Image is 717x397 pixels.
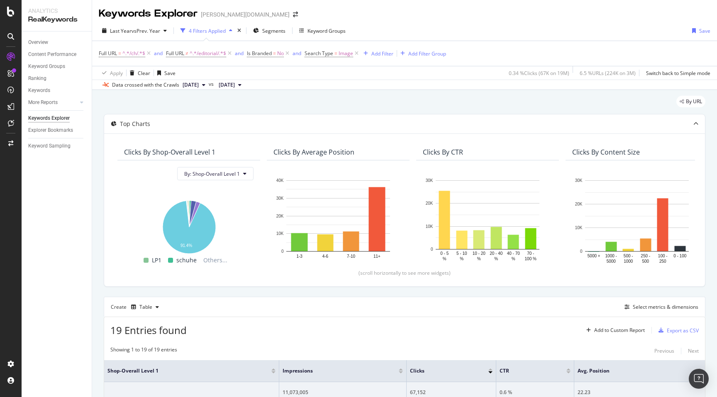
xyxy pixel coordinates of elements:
[110,346,177,356] div: Showing 1 to 19 of 19 entries
[667,327,699,334] div: Export as CSV
[654,346,674,356] button: Previous
[276,196,284,201] text: 30K
[250,24,289,37] button: Segments
[99,7,198,21] div: Keywords Explorer
[371,50,393,57] div: Add Filter
[122,48,145,59] span: ^.*/ch/.*$
[426,178,433,183] text: 30K
[575,178,583,183] text: 30K
[607,259,616,264] text: 5000
[28,50,76,59] div: Content Performance
[273,148,354,156] div: Clicks By Average Position
[124,148,215,156] div: Clicks By Shop-Overall Level 1
[201,10,290,19] div: [PERSON_NAME][DOMAIN_NAME]
[124,196,254,255] svg: A chart.
[118,50,121,57] span: =
[139,305,152,310] div: Table
[440,251,449,256] text: 0 - 5
[296,24,349,37] button: Keyword Groups
[699,27,710,34] div: Save
[273,176,403,265] svg: A chart.
[642,259,649,264] text: 500
[460,257,463,261] text: %
[655,324,699,337] button: Export as CSV
[509,70,569,77] div: 0.34 % Clicks ( 67K on 19M )
[185,50,188,57] span: ≠
[373,254,380,259] text: 11+
[572,176,702,265] svg: A chart.
[525,257,537,261] text: 100 %
[28,126,73,135] div: Explorer Bookmarks
[512,257,515,261] text: %
[654,347,674,354] div: Previous
[334,50,337,57] span: =
[99,50,117,57] span: Full URL
[281,249,284,254] text: 0
[588,254,600,258] text: 5000 +
[276,178,284,183] text: 40K
[132,27,160,34] span: vs Prev. Year
[624,254,633,258] text: 500 -
[28,38,48,47] div: Overview
[277,48,284,59] span: No
[28,114,70,123] div: Keywords Explorer
[138,70,150,77] div: Clear
[99,24,170,37] button: Last YearvsPrev. Year
[110,323,187,337] span: 19 Entries found
[410,367,476,375] span: Clicks
[423,176,552,263] div: A chart.
[307,27,346,34] div: Keyword Groups
[686,99,702,104] span: By URL
[166,50,184,57] span: Full URL
[28,15,85,24] div: RealKeywords
[431,247,433,252] text: 0
[646,70,710,77] div: Switch back to Simple mode
[477,257,481,261] text: %
[28,114,86,123] a: Keywords Explorer
[426,224,433,229] text: 10K
[293,12,298,17] div: arrow-right-arrow-left
[114,269,695,276] div: (scroll horizontally to see more widgets)
[28,50,86,59] a: Content Performance
[575,202,583,206] text: 20K
[641,254,650,258] text: 250 -
[676,96,705,107] div: legacy label
[276,214,284,218] text: 20K
[176,255,197,265] span: schuhe
[659,259,666,264] text: 250
[494,257,498,261] text: %
[633,303,698,310] div: Select metrics & dimensions
[500,367,554,375] span: CTR
[360,48,393,58] button: Add Filter
[572,148,640,156] div: Clicks By Content Size
[689,369,709,389] div: Open Intercom Messenger
[293,49,301,57] button: and
[262,27,285,34] span: Segments
[28,142,71,150] div: Keyword Sampling
[658,254,668,258] text: 100 -
[219,81,235,89] span: 2024 Sep. 2nd
[296,254,302,259] text: 1-3
[28,126,86,135] a: Explorer Bookmarks
[209,80,215,88] span: vs
[688,346,699,356] button: Next
[423,148,463,156] div: Clicks By CTR
[410,389,493,396] div: 67,152
[322,254,329,259] text: 4-6
[189,27,226,34] div: 4 Filters Applied
[624,259,633,264] text: 1000
[28,98,78,107] a: More Reports
[689,24,710,37] button: Save
[408,50,446,57] div: Add Filter Group
[177,24,236,37] button: 4 Filters Applied
[177,167,254,180] button: By: Shop-Overall Level 1
[28,74,46,83] div: Ranking
[190,48,226,59] span: ^.*/editorial/.*$
[111,300,162,314] div: Create
[99,66,123,80] button: Apply
[283,367,386,375] span: Impressions
[28,86,86,95] a: Keywords
[110,70,123,77] div: Apply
